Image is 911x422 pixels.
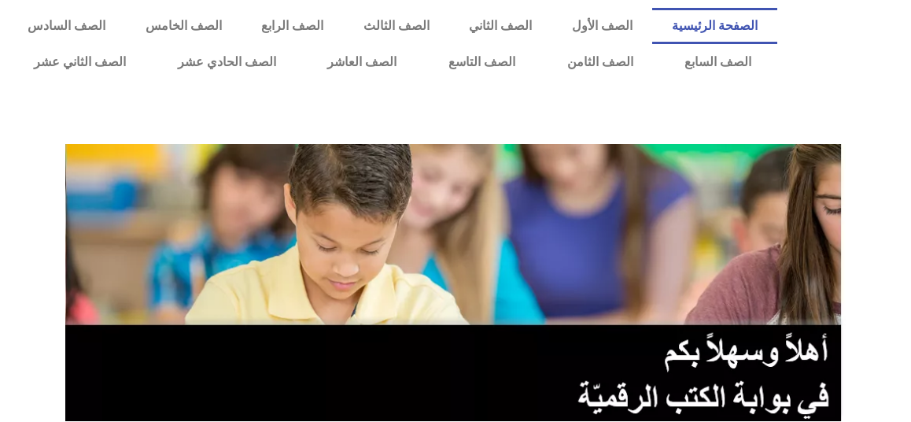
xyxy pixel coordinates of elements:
a: الصف الأول [551,8,651,44]
a: الصف السابع [659,44,778,80]
a: الصف العاشر [301,44,422,80]
a: الصف الخامس [126,8,242,44]
a: الصف الحادي عشر [152,44,302,80]
a: الصفحة الرئيسية [652,8,777,44]
a: الصف الرابع [242,8,343,44]
a: الصف الثاني عشر [8,44,152,80]
a: الصف الثاني [449,8,551,44]
a: الصف الثالث [343,8,448,44]
a: الصف الثامن [541,44,659,80]
a: الصف التاسع [422,44,541,80]
a: الصف السادس [8,8,125,44]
